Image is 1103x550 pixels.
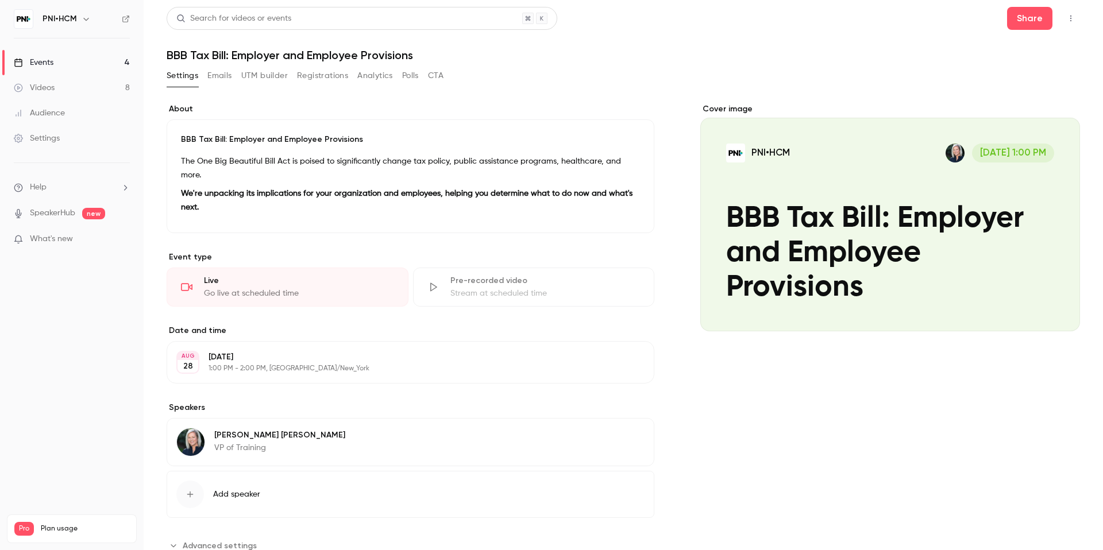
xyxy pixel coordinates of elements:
p: Event type [167,251,654,263]
button: Registrations [297,67,348,85]
label: Cover image [700,103,1080,115]
button: Share [1007,7,1052,30]
button: Polls [402,67,419,85]
button: CTA [428,67,443,85]
div: Events [14,57,53,68]
div: Amy Miller[PERSON_NAME] [PERSON_NAME]VP of Training [167,418,654,466]
div: Pre-recorded videoStream at scheduled time [413,268,655,307]
button: UTM builder [241,67,288,85]
p: [DATE] [209,351,593,363]
a: SpeakerHub [30,207,75,219]
span: new [82,208,105,219]
h6: PNI•HCM [43,13,77,25]
p: 1:00 PM - 2:00 PM, [GEOGRAPHIC_DATA]/New_York [209,364,593,373]
label: Speakers [167,402,654,413]
span: Add speaker [213,489,260,500]
img: Amy Miller [177,428,205,456]
li: help-dropdown-opener [14,181,130,193]
div: AUG [178,352,198,360]
div: Pre-recorded video [450,275,641,286]
p: BBB Tax Bill: Employer and Employee Provisions [181,134,640,145]
p: VP of Training [214,442,345,454]
button: Add speaker [167,471,654,518]
div: LiveGo live at scheduled time [167,268,408,307]
button: Emails [207,67,232,85]
img: PNI•HCM [14,10,33,28]
h1: BBB Tax Bill: Employer and Employee Provisions [167,48,1080,62]
span: Help [30,181,47,193]
div: Settings [14,133,60,144]
p: The One Big Beautiful Bill Act is poised to significantly change tax policy, public assistance pr... [181,154,640,182]
span: Plan usage [41,524,129,533]
div: Videos [14,82,55,94]
button: Analytics [357,67,393,85]
div: Live [204,275,394,286]
div: Stream at scheduled time [450,288,641,299]
iframe: Noticeable Trigger [116,234,130,245]
section: Cover image [700,103,1080,331]
div: Go live at scheduled time [204,288,394,299]
p: [PERSON_NAME] [PERSON_NAME] [214,429,345,441]
strong: We're unpacking its implications for your organization and employees, helping you determine what ... [181,189,633,211]
div: Audience [14,107,65,119]
label: About [167,103,654,115]
p: 28 [183,361,193,372]
label: Date and time [167,325,654,336]
span: What's new [30,233,73,245]
span: Pro [14,522,34,536]
button: Settings [167,67,198,85]
div: Search for videos or events [176,13,291,25]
